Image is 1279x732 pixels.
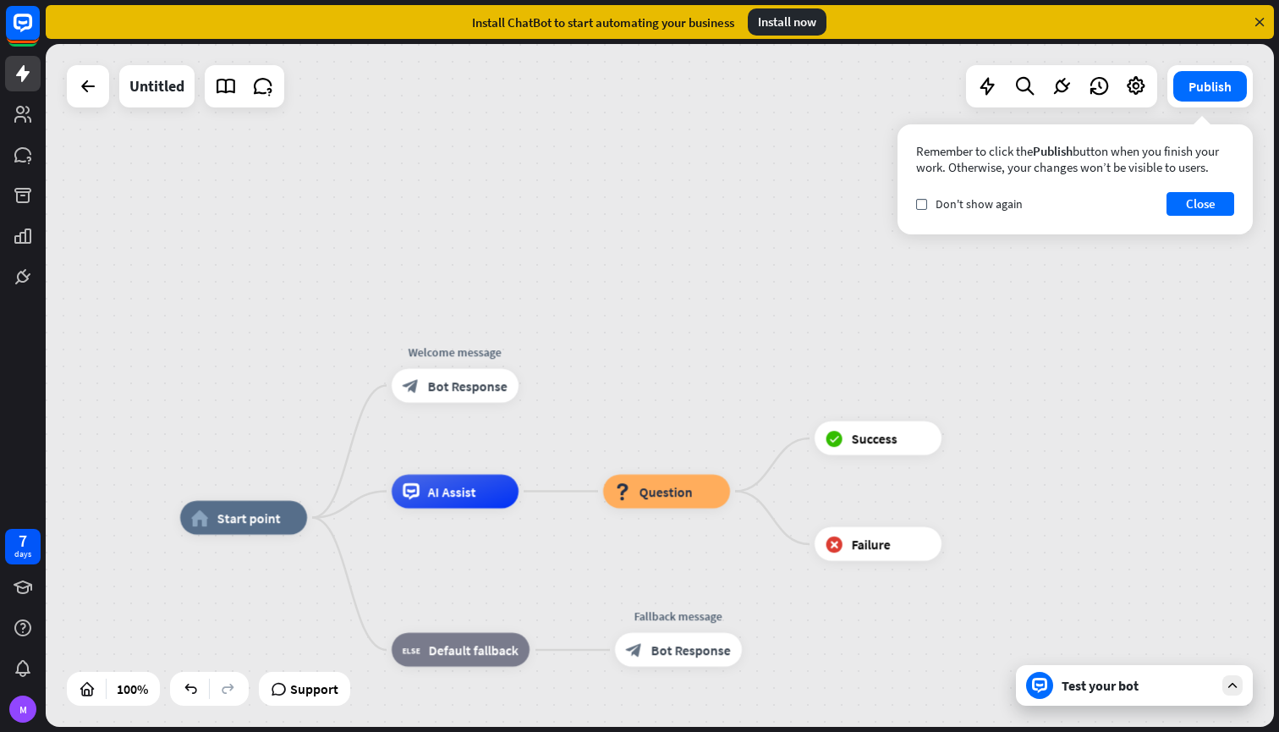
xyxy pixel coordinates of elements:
[1173,71,1247,102] button: Publish
[14,548,31,560] div: days
[651,641,731,658] span: Bot Response
[936,196,1023,212] span: Don't show again
[916,143,1234,175] div: Remember to click the button when you finish your work. Otherwise, your changes won’t be visible ...
[5,529,41,564] a: 7 days
[129,65,184,107] div: Untitled
[14,7,64,58] button: Open LiveChat chat widget
[429,641,519,658] span: Default fallback
[626,641,643,658] i: block_bot_response
[112,675,153,702] div: 100%
[614,483,631,500] i: block_question
[826,430,843,447] i: block_success
[1062,677,1214,694] div: Test your bot
[290,675,338,702] span: Support
[1033,143,1073,159] span: Publish
[826,536,843,553] i: block_failure
[428,377,508,394] span: Bot Response
[217,509,281,526] span: Start point
[428,483,476,500] span: AI Assist
[602,608,755,625] div: Fallback message
[852,536,891,553] span: Failure
[191,509,209,526] i: home_2
[472,14,734,30] div: Install ChatBot to start automating your business
[19,533,27,548] div: 7
[403,377,420,394] i: block_bot_response
[748,8,826,36] div: Install now
[379,344,531,360] div: Welcome message
[1166,192,1234,216] button: Close
[9,696,36,723] div: M
[639,483,693,500] span: Question
[403,641,420,658] i: block_fallback
[852,430,897,447] span: Success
